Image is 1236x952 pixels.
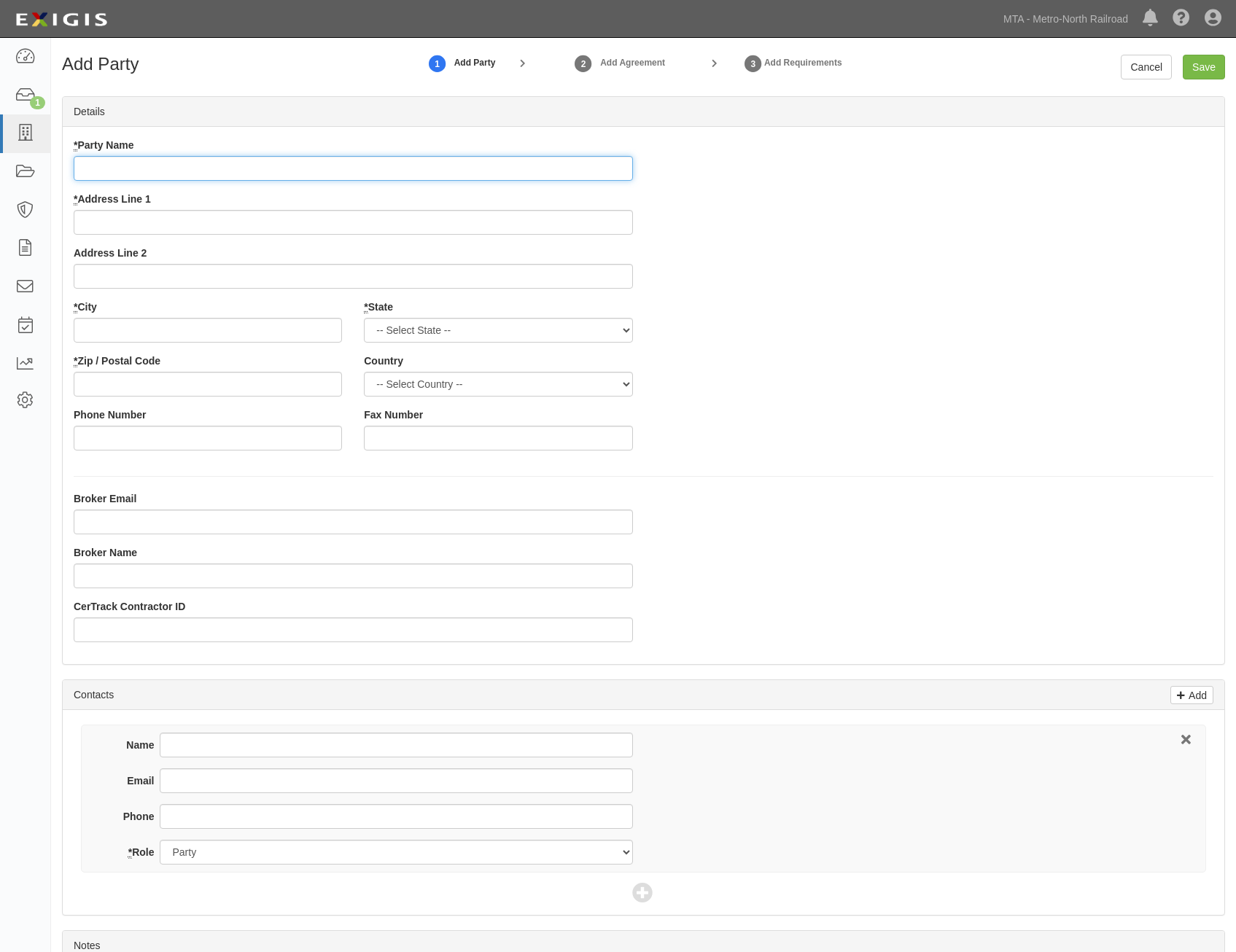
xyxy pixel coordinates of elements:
[62,55,325,74] h1: Add Party
[764,58,842,68] strong: Add Requirements
[74,407,147,422] label: Phone Number
[74,192,151,206] label: Address Line 1
[74,491,136,506] label: Broker Email
[74,599,185,614] label: CerTrack Contractor ID
[74,545,137,560] label: Broker Name
[427,47,448,79] a: Add Party
[74,246,147,260] label: Address Line 2
[30,96,45,109] div: 1
[572,55,594,73] strong: 2
[1183,55,1225,79] input: Save
[63,680,1224,710] div: Contacts
[996,4,1135,34] a: MTA - Metro-North Railroad
[11,7,112,33] img: Logo
[1121,55,1172,79] a: Cancel
[107,809,160,824] label: Phone
[364,354,403,368] label: Country
[74,139,77,152] abbr: required
[74,301,77,313] abbr: required
[74,193,77,206] abbr: required
[74,355,77,367] abbr: required
[107,773,160,788] label: Email
[364,300,393,314] label: State
[74,354,160,368] label: Zip / Postal Code
[1185,687,1207,703] p: Add
[742,55,764,73] strong: 3
[572,47,594,79] a: Add Agreement
[427,55,448,73] strong: 1
[632,883,655,904] span: Add Contact
[1170,686,1213,704] a: Add
[63,97,1224,127] div: Details
[742,47,764,79] a: Set Requirements
[128,846,132,859] abbr: required
[364,407,423,422] label: Fax Number
[74,300,97,314] label: City
[600,58,665,68] strong: Add Agreement
[364,301,368,313] abbr: required
[74,138,134,152] label: Party Name
[107,845,160,859] label: Role
[1173,10,1190,28] i: Help Center - Complianz
[107,738,160,752] label: Name
[454,57,496,69] strong: Add Party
